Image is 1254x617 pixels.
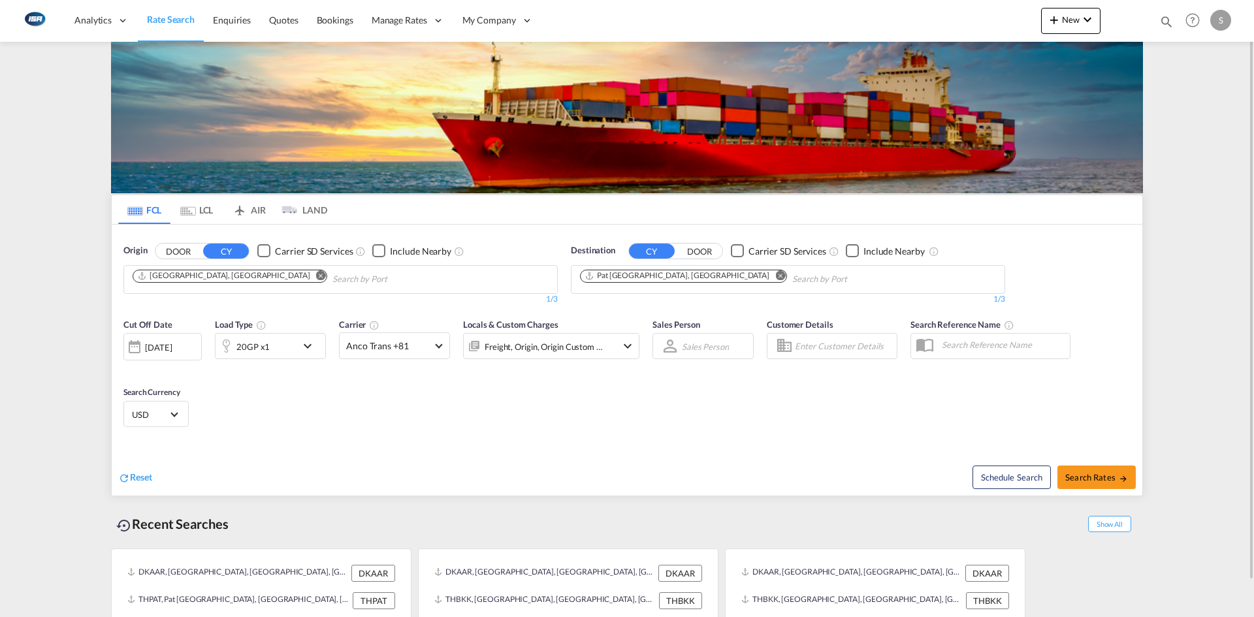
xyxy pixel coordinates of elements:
[112,225,1142,496] div: OriginDOOR CY Checkbox No InkUnchecked: Search for CY (Container Yard) services for all selected ...
[767,319,833,330] span: Customer Details
[275,195,327,224] md-tab-item: LAND
[390,245,451,258] div: Include Nearby
[131,266,462,290] md-chips-wrap: Chips container. Use arrow keys to select chips.
[929,246,939,257] md-icon: Unchecked: Ignores neighbouring ports when fetching rates.Checked : Includes neighbouring ports w...
[485,338,603,356] div: Freight Origin Origin Custom Factory Stuffing
[795,336,893,356] input: Enter Customer Details
[223,195,275,224] md-tab-item: AIR
[145,341,172,353] div: [DATE]
[585,270,769,281] div: Pat Bangkok, THPAT
[434,565,655,582] div: DKAAR, Aarhus, Denmark, Northern Europe, Europe
[1182,9,1210,33] div: Help
[20,6,49,35] img: 1aa151c0c08011ec8d6f413816f9a227.png
[203,244,249,259] button: CY
[130,471,152,483] span: Reset
[127,565,348,582] div: DKAAR, Aarhus, Denmark, Northern Europe, Europe
[353,592,395,609] div: THPAT
[1182,9,1204,31] span: Help
[829,246,839,257] md-icon: Unchecked: Search for CY (Container Yard) services for all selected carriers.Checked : Search for...
[123,244,147,257] span: Origin
[346,340,431,353] span: Anco Trans +81
[629,244,675,259] button: CY
[351,565,395,582] div: DKAAR
[792,269,916,290] input: Chips input.
[965,565,1009,582] div: DKAAR
[236,338,270,356] div: 20GP x1
[1004,320,1014,330] md-icon: Your search will be saved by the below given name
[571,244,615,257] span: Destination
[137,270,312,281] div: Press delete to remove this chip.
[213,14,251,25] span: Enquiries
[1065,472,1128,483] span: Search Rates
[372,244,451,258] md-checkbox: Checkbox No Ink
[973,466,1051,489] button: Note: By default Schedule search will only considerorigin ports, destination ports and cut off da...
[118,471,152,485] div: icon-refreshReset
[123,319,172,330] span: Cut Off Date
[463,333,639,359] div: Freight Origin Origin Custom Factory Stuffingicon-chevron-down
[116,518,132,533] md-icon: icon-backup-restore
[578,266,922,290] md-chips-wrap: Chips container. Use arrow keys to select chips.
[369,320,379,330] md-icon: The selected Trucker/Carrierwill be displayed in the rate results If the rates are from another f...
[863,245,925,258] div: Include Nearby
[269,14,298,25] span: Quotes
[1041,8,1101,34] button: icon-plus 400-fgNewicon-chevron-down
[1057,466,1136,489] button: Search Ratesicon-arrow-right
[463,319,558,330] span: Locals & Custom Charges
[910,319,1014,330] span: Search Reference Name
[681,337,730,356] md-select: Sales Person
[1210,10,1231,31] div: S
[118,195,327,224] md-pagination-wrapper: Use the left and right arrow keys to navigate between tabs
[332,269,457,290] input: Chips input.
[232,202,248,212] md-icon: icon-airplane
[454,246,464,257] md-icon: Unchecked: Ignores neighbouring ports when fetching rates.Checked : Includes neighbouring ports w...
[846,244,925,258] md-checkbox: Checkbox No Ink
[275,245,353,258] div: Carrier SD Services
[257,244,353,258] md-checkbox: Checkbox No Ink
[1088,516,1131,532] span: Show All
[571,294,1005,305] div: 1/3
[1046,14,1095,25] span: New
[137,270,310,281] div: Aarhus, DKAAR
[127,592,349,609] div: THPAT, Pat Bangkok, Thailand, South East Asia, Asia Pacific
[1046,12,1062,27] md-icon: icon-plus 400-fg
[462,14,516,27] span: My Company
[155,244,201,259] button: DOOR
[767,270,786,283] button: Remove
[123,359,133,377] md-datepicker: Select
[1159,14,1174,29] md-icon: icon-magnify
[300,338,322,354] md-icon: icon-chevron-down
[1080,12,1095,27] md-icon: icon-chevron-down
[123,387,180,397] span: Search Currency
[339,319,379,330] span: Carrier
[658,565,702,582] div: DKAAR
[317,14,353,25] span: Bookings
[1159,14,1174,34] div: icon-magnify
[170,195,223,224] md-tab-item: LCL
[741,592,963,609] div: THBKK, Bangkok, Thailand, South East Asia, Asia Pacific
[215,319,266,330] span: Load Type
[118,195,170,224] md-tab-item: FCL
[355,246,366,257] md-icon: Unchecked: Search for CY (Container Yard) services for all selected carriers.Checked : Search for...
[123,333,202,360] div: [DATE]
[585,270,772,281] div: Press delete to remove this chip.
[620,338,635,354] md-icon: icon-chevron-down
[748,245,826,258] div: Carrier SD Services
[1119,474,1128,483] md-icon: icon-arrow-right
[215,333,326,359] div: 20GP x1icon-chevron-down
[256,320,266,330] md-icon: icon-information-outline
[147,14,195,25] span: Rate Search
[372,14,427,27] span: Manage Rates
[307,270,327,283] button: Remove
[123,294,558,305] div: 1/3
[966,592,1009,609] div: THBKK
[111,509,234,539] div: Recent Searches
[731,244,826,258] md-checkbox: Checkbox No Ink
[434,592,656,609] div: THBKK, Bangkok, Thailand, South East Asia, Asia Pacific
[118,472,130,484] md-icon: icon-refresh
[935,335,1070,355] input: Search Reference Name
[74,14,112,27] span: Analytics
[741,565,962,582] div: DKAAR, Aarhus, Denmark, Northern Europe, Europe
[132,409,169,420] span: USD
[131,405,182,424] md-select: Select Currency: $ USDUnited States Dollar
